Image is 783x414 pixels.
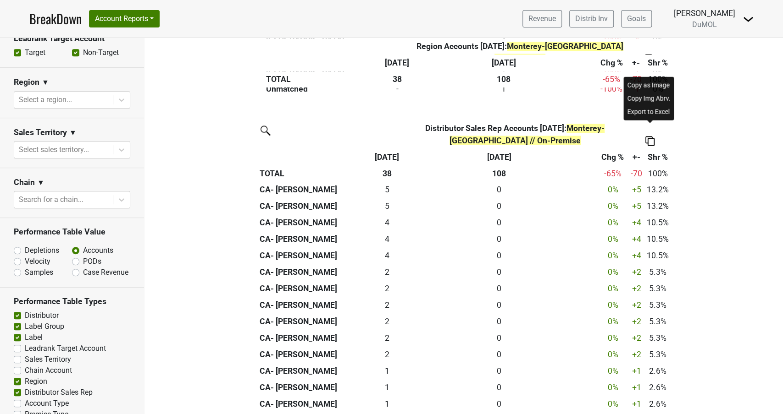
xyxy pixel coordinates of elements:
td: 1 [372,379,401,396]
td: 4 [372,247,401,264]
th: Region Accounts [DATE] : [412,38,628,66]
a: Goals [621,10,652,27]
td: 0 % [597,231,628,247]
th: TOTAL [264,71,382,87]
td: 0 % [597,280,628,297]
span: ▼ [42,77,49,88]
td: -100 % [595,81,628,97]
td: 10.5% [644,214,671,231]
td: 0 % [597,379,628,396]
a: BreakDown [29,9,82,28]
td: 5 [372,181,401,198]
td: 5.3% [644,297,671,313]
td: 0 % [597,330,628,346]
th: 0 [401,330,597,346]
label: Case Revenue [83,267,128,278]
th: &nbsp;: activate to sort column ascending [257,38,264,66]
div: +2 [631,332,642,344]
label: Non-Target [83,47,119,58]
th: Sep '24: activate to sort column ascending [401,148,597,165]
div: 4 [375,233,399,245]
h3: Chain [14,178,35,187]
td: 2 [372,346,401,363]
td: 0 % [597,346,628,363]
span: DuMOL [692,20,717,29]
img: Copy to clipboard [645,136,655,146]
div: 2 [375,316,399,327]
span: -65% [604,169,622,178]
td: 100% [644,165,671,181]
td: 5.3% [644,313,671,330]
td: 2 [372,313,401,330]
div: 0 [404,184,595,196]
td: 4 [372,214,401,231]
div: Export to Excel [625,105,672,118]
div: +2 [631,283,642,294]
td: 0 % [597,313,628,330]
div: 1 [414,83,593,95]
div: +2 [631,349,642,360]
th: CA- [PERSON_NAME] [257,379,372,396]
label: Account Type [25,398,69,409]
td: 0 % [597,297,628,313]
div: 2 [375,266,399,278]
div: 0 [404,349,595,360]
div: +4 [631,233,642,245]
label: Velocity [25,256,50,267]
td: 2.6% [644,379,671,396]
div: +4 [631,217,642,229]
th: CA- [PERSON_NAME] [257,313,372,330]
label: Region [25,376,47,387]
div: 5 [375,184,399,196]
th: Shr %: activate to sort column ascending [644,148,671,165]
th: 0 [401,297,597,313]
td: 5.3% [644,330,671,346]
th: CA- [PERSON_NAME] [257,198,372,214]
div: 2 [375,332,399,344]
th: Shr %: activate to sort column ascending [644,54,672,71]
div: +1 [631,365,642,377]
th: +-: activate to sort column ascending [628,54,644,71]
div: 0 [404,316,595,327]
div: +5 [631,200,642,212]
th: CA- [PERSON_NAME] [257,181,372,198]
th: CA- [PERSON_NAME] [257,330,372,346]
td: 2 [372,280,401,297]
label: Depletions [25,245,59,256]
h3: Region [14,77,39,87]
a: Distrib Inv [569,10,614,27]
th: CA- [PERSON_NAME] [257,396,372,412]
th: 0 [401,379,597,396]
th: 0 [401,264,597,280]
th: Sep '25: activate to sort column ascending [382,54,412,71]
th: CA- [PERSON_NAME] [257,363,372,379]
div: 0 [404,365,595,377]
td: 2.6% [644,396,671,412]
label: Distributor [25,310,59,321]
label: Label [25,332,43,343]
div: 1 [375,381,399,393]
img: Dropdown Menu [743,14,754,25]
th: Distributor Sales Rep Accounts [DATE] : [401,120,628,148]
td: 10.5% [644,231,671,247]
div: 1 [375,365,399,377]
th: Sep '25: activate to sort column ascending [372,148,401,165]
td: 5 [372,198,401,214]
div: 0 [404,250,595,261]
th: CA- [PERSON_NAME] [257,346,372,363]
h3: Sales Territory [14,128,67,137]
td: 5.3% [644,264,671,280]
th: Chg %: activate to sort column ascending [595,54,628,71]
span: ▼ [69,127,77,138]
div: +2 [631,316,642,327]
th: 108 [412,71,595,87]
th: &nbsp;: activate to sort column ascending [264,54,382,71]
label: PODs [83,256,101,267]
th: 1 [412,81,595,97]
th: 0 [401,181,597,198]
th: 0 [401,214,597,231]
label: Target [25,47,45,58]
td: 0 % [597,198,628,214]
th: 0 [401,396,597,412]
div: 0 [404,299,595,311]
